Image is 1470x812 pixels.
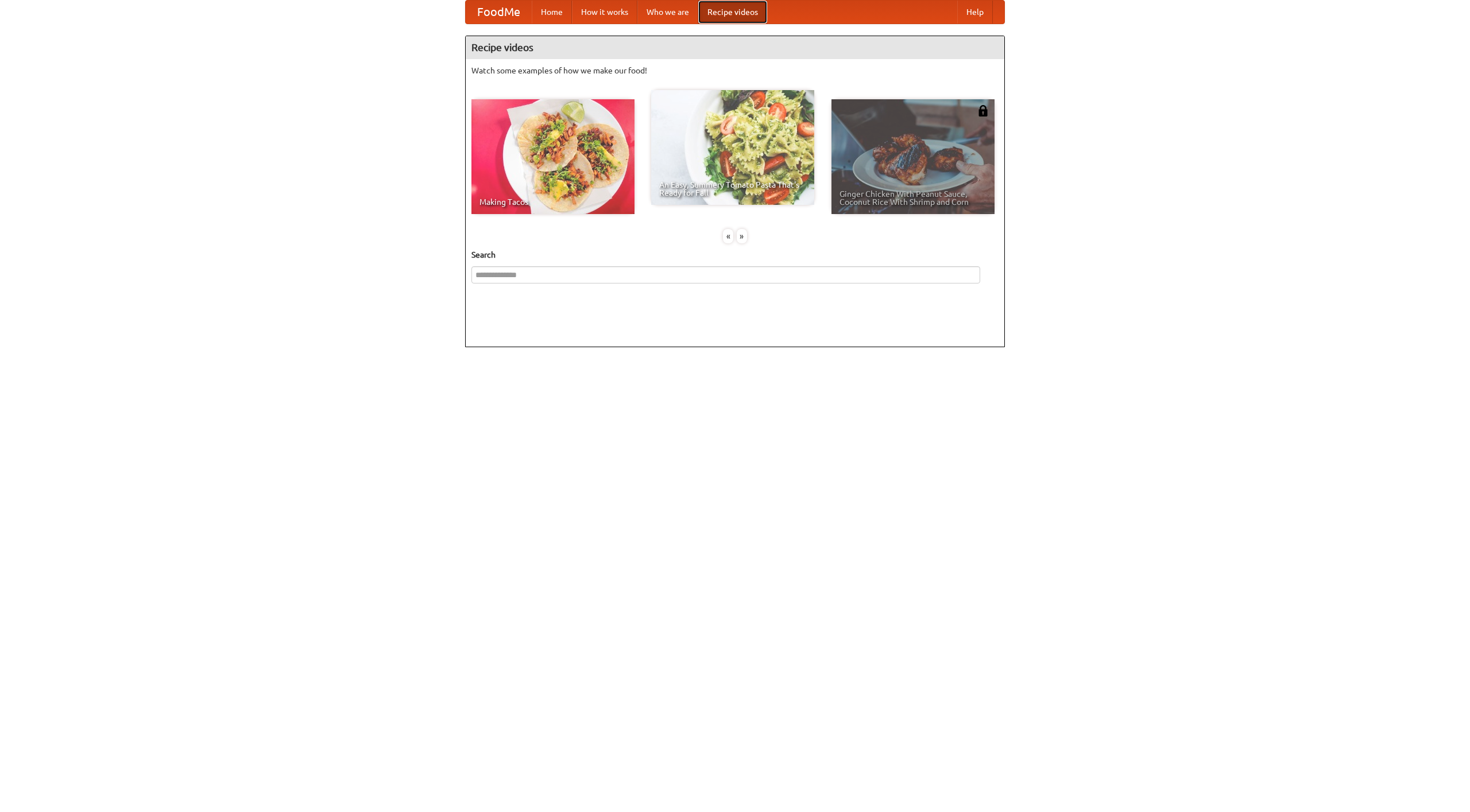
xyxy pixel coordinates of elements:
a: How it works [572,1,637,24]
a: FoodMe [466,1,532,24]
h5: Search [471,249,999,261]
a: Home [532,1,572,24]
div: « [723,229,733,243]
a: Help [957,1,993,24]
h4: Recipe videos [466,36,1004,59]
a: An Easy, Summery Tomato Pasta That's Ready for Fall [651,90,814,205]
a: Recipe videos [698,1,767,24]
a: Who we are [637,1,698,24]
span: Making Tacos [479,198,626,206]
div: » [737,229,747,243]
a: Making Tacos [471,99,635,214]
span: An Easy, Summery Tomato Pasta That's Ready for Fall [659,181,806,197]
p: Watch some examples of how we make our food! [471,65,999,76]
img: 483408.png [977,105,989,116]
